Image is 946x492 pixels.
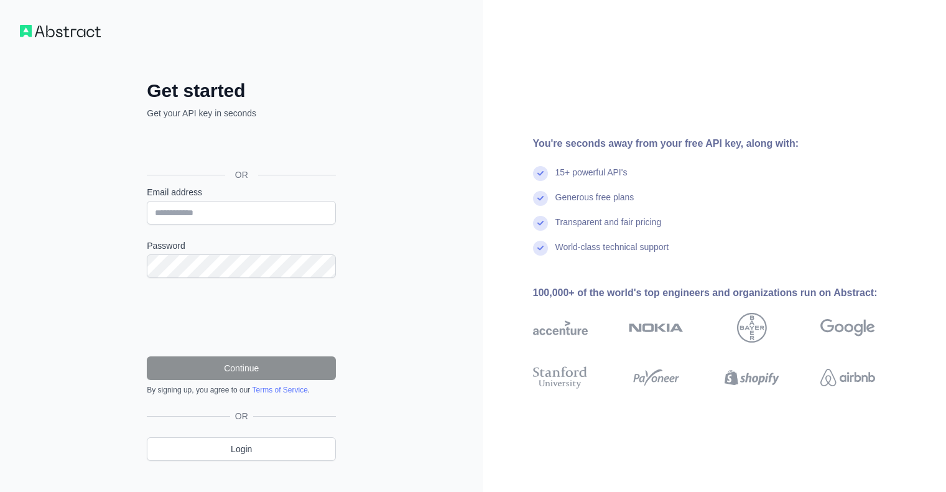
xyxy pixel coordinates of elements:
img: stanford university [533,364,588,391]
span: OR [225,169,258,181]
div: Transparent and fair pricing [555,216,662,241]
img: airbnb [820,364,875,391]
span: OR [230,410,253,422]
a: Terms of Service [252,386,307,394]
div: By signing up, you agree to our . [147,385,336,395]
div: Generous free plans [555,191,634,216]
img: nokia [629,313,684,343]
img: google [820,313,875,343]
div: 15+ powerful API's [555,166,628,191]
img: check mark [533,241,548,256]
a: Login [147,437,336,461]
button: Continue [147,356,336,380]
img: bayer [737,313,767,343]
img: shopify [725,364,779,391]
div: World-class technical support [555,241,669,266]
div: You're seconds away from your free API key, along with: [533,136,915,151]
p: Get your API key in seconds [147,107,336,119]
img: check mark [533,191,548,206]
iframe: reCAPTCHA [147,293,336,341]
img: accenture [533,313,588,343]
img: check mark [533,166,548,181]
img: payoneer [629,364,684,391]
div: 100,000+ of the world's top engineers and organizations run on Abstract: [533,285,915,300]
img: check mark [533,216,548,231]
label: Password [147,239,336,252]
img: Workflow [20,25,101,37]
h2: Get started [147,80,336,102]
label: Email address [147,186,336,198]
iframe: Sign in with Google Button [141,133,340,160]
